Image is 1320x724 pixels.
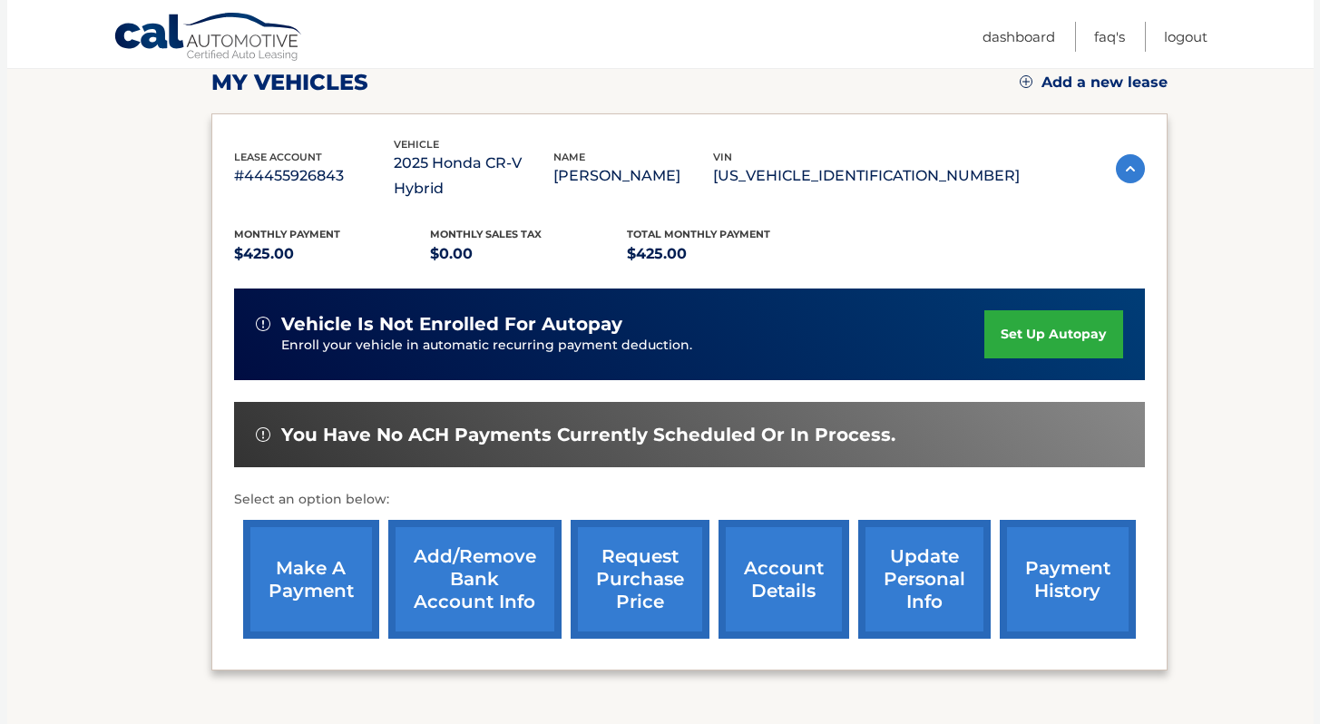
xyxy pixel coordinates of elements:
h2: my vehicles [211,69,368,96]
img: add.svg [1020,75,1032,88]
a: payment history [1000,520,1136,639]
a: Add/Remove bank account info [388,520,562,639]
span: Monthly Payment [234,228,340,240]
a: FAQ's [1094,22,1125,52]
span: Monthly sales Tax [430,228,542,240]
span: You have no ACH payments currently scheduled or in process. [281,424,895,446]
p: Select an option below: [234,489,1145,511]
a: Logout [1164,22,1208,52]
span: vehicle is not enrolled for autopay [281,313,622,336]
img: accordion-active.svg [1116,154,1145,183]
p: #44455926843 [234,163,394,189]
a: make a payment [243,520,379,639]
a: request purchase price [571,520,709,639]
a: set up autopay [984,310,1122,358]
img: alert-white.svg [256,317,270,331]
p: $0.00 [430,241,627,267]
span: Total Monthly Payment [627,228,770,240]
span: lease account [234,151,322,163]
p: $425.00 [234,241,431,267]
a: update personal info [858,520,991,639]
span: name [553,151,585,163]
span: vehicle [394,138,439,151]
p: [PERSON_NAME] [553,163,713,189]
span: vin [713,151,732,163]
img: alert-white.svg [256,427,270,442]
p: $425.00 [627,241,824,267]
a: Dashboard [983,22,1055,52]
a: Cal Automotive [113,12,304,64]
a: Add a new lease [1020,73,1168,92]
p: [US_VEHICLE_IDENTIFICATION_NUMBER] [713,163,1020,189]
p: Enroll your vehicle in automatic recurring payment deduction. [281,336,985,356]
p: 2025 Honda CR-V Hybrid [394,151,553,201]
a: account details [719,520,849,639]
